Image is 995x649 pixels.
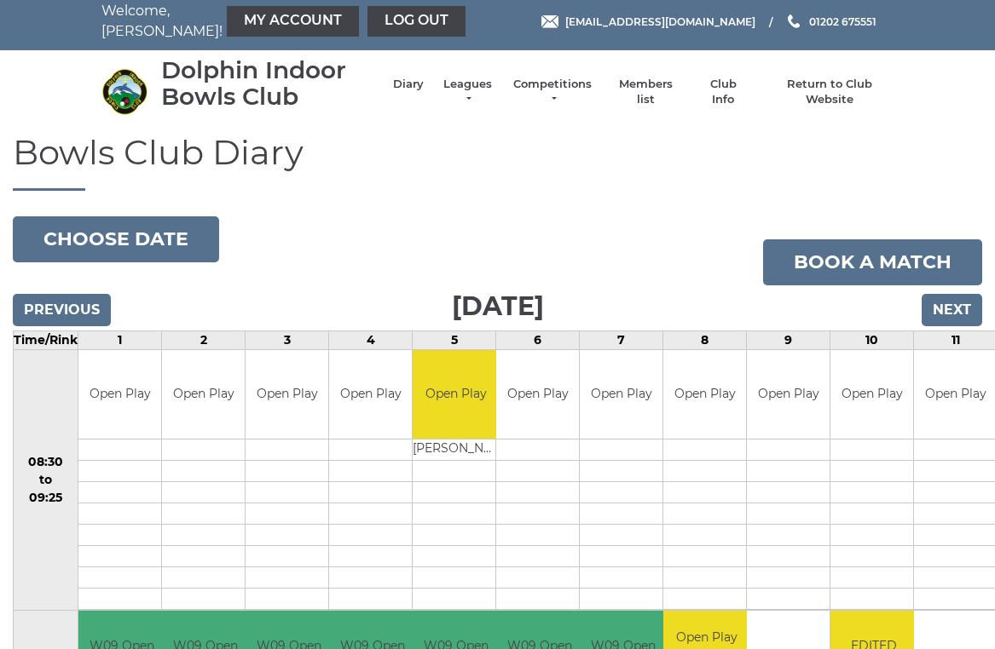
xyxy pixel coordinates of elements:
td: 3 [246,330,329,349]
td: Open Play [663,350,746,439]
nav: Welcome, [PERSON_NAME]! [101,1,417,42]
td: Open Play [162,350,245,439]
a: Log out [367,6,466,37]
input: Previous [13,294,111,326]
td: 10 [830,330,914,349]
td: Time/Rink [14,330,78,349]
a: Members list [610,77,681,107]
a: Leagues [441,77,495,107]
td: Open Play [78,350,161,439]
td: 5 [413,330,496,349]
td: 8 [663,330,747,349]
a: Diary [393,77,424,92]
td: 1 [78,330,162,349]
button: Choose date [13,216,219,262]
td: Open Play [413,350,499,439]
td: Open Play [496,350,579,439]
a: My Account [227,6,359,37]
img: Email [541,15,558,28]
td: 2 [162,330,246,349]
td: Open Play [329,350,412,439]
td: 9 [747,330,830,349]
a: Club Info [698,77,748,107]
td: 4 [329,330,413,349]
span: [EMAIL_ADDRESS][DOMAIN_NAME] [565,14,755,27]
a: Return to Club Website [765,77,894,107]
img: Phone us [788,14,800,28]
a: Book a match [763,239,982,285]
img: Dolphin Indoor Bowls Club [101,68,148,115]
a: Email [EMAIL_ADDRESS][DOMAIN_NAME] [541,14,755,30]
td: [PERSON_NAME] [413,439,499,461]
td: Open Play [580,350,662,439]
a: Competitions [512,77,593,107]
td: 6 [496,330,580,349]
h1: Bowls Club Diary [13,134,982,191]
td: Open Play [747,350,830,439]
span: 01202 675551 [809,14,876,27]
a: Phone us 01202 675551 [785,14,876,30]
td: Open Play [246,350,328,439]
input: Next [922,294,982,326]
td: Open Play [830,350,913,439]
td: 7 [580,330,663,349]
td: 08:30 to 09:25 [14,349,78,611]
div: Dolphin Indoor Bowls Club [161,57,376,110]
